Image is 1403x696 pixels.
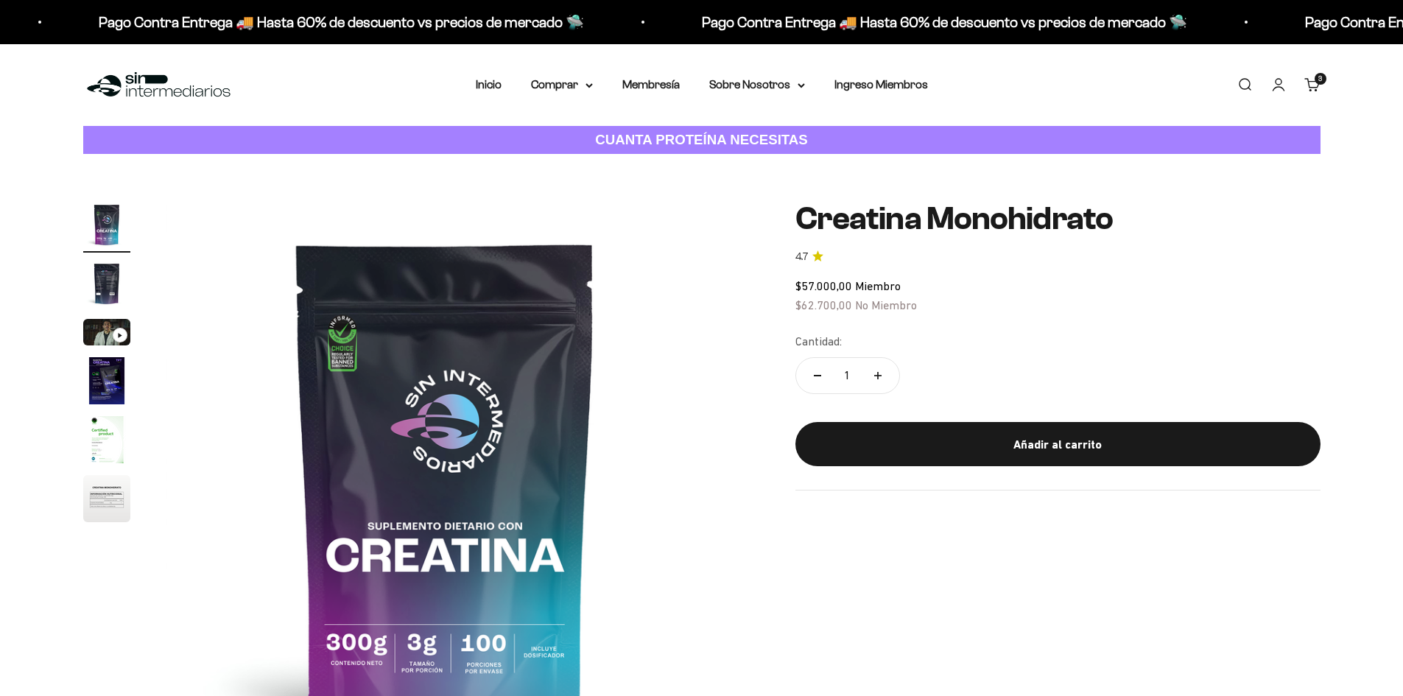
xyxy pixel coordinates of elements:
a: CUANTA PROTEÍNA NECESITAS [83,126,1321,155]
img: Creatina Monohidrato [83,201,130,248]
img: Creatina Monohidrato [83,416,130,463]
p: Pago Contra Entrega 🚚 Hasta 60% de descuento vs precios de mercado 🛸 [95,10,580,34]
button: Ir al artículo 1 [83,201,130,253]
p: Pago Contra Entrega 🚚 Hasta 60% de descuento vs precios de mercado 🛸 [698,10,1184,34]
span: No Miembro [855,298,917,312]
span: $62.700,00 [795,298,852,312]
h1: Creatina Monohidrato [795,201,1321,236]
button: Ir al artículo 3 [83,319,130,350]
button: Aumentar cantidad [857,358,899,393]
img: Creatina Monohidrato [83,260,130,307]
button: Añadir al carrito [795,422,1321,466]
button: Ir al artículo 5 [83,416,130,468]
span: 4.7 [795,249,808,265]
a: Ingreso Miembros [834,78,928,91]
a: Membresía [622,78,680,91]
div: Añadir al carrito [825,435,1291,454]
button: Reducir cantidad [796,358,839,393]
summary: Comprar [531,75,593,94]
strong: CUANTA PROTEÍNA NECESITAS [595,132,808,147]
button: Ir al artículo 4 [83,357,130,409]
span: $57.000,00 [795,279,852,292]
label: Cantidad: [795,332,842,351]
span: 3 [1318,75,1322,82]
summary: Sobre Nosotros [709,75,805,94]
button: Ir al artículo 6 [83,475,130,527]
a: Inicio [476,78,502,91]
span: Miembro [855,279,901,292]
a: 4.74.7 de 5.0 estrellas [795,249,1321,265]
img: Creatina Monohidrato [83,357,130,404]
button: Ir al artículo 2 [83,260,130,312]
img: Creatina Monohidrato [83,475,130,522]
